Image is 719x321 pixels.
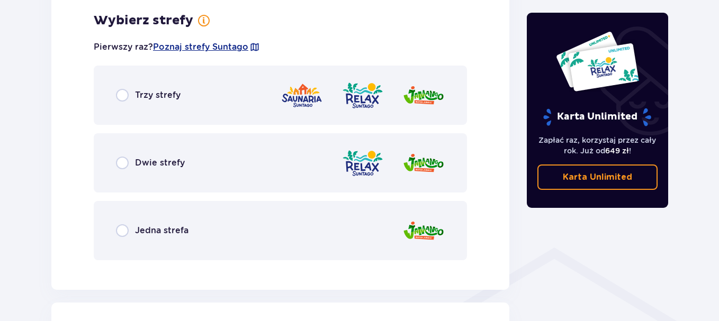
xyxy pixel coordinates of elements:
p: Karta Unlimited [542,108,652,126]
img: zone logo [341,148,384,178]
img: zone logo [402,80,445,111]
a: Karta Unlimited [537,164,658,190]
img: zone logo [281,80,323,111]
p: Wybierz strefy [94,13,193,29]
img: zone logo [402,216,445,246]
img: zone logo [341,80,384,111]
span: 649 zł [605,146,629,155]
img: zone logo [402,148,445,178]
p: Zapłać raz, korzystaj przez cały rok. Już od ! [537,135,658,156]
a: Poznaj strefy Suntago [153,41,248,53]
p: Jedna strefa [135,225,188,236]
p: Trzy strefy [135,89,181,101]
p: Dwie strefy [135,157,185,169]
p: Karta Unlimited [563,171,632,183]
p: Pierwszy raz? [94,41,260,53]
